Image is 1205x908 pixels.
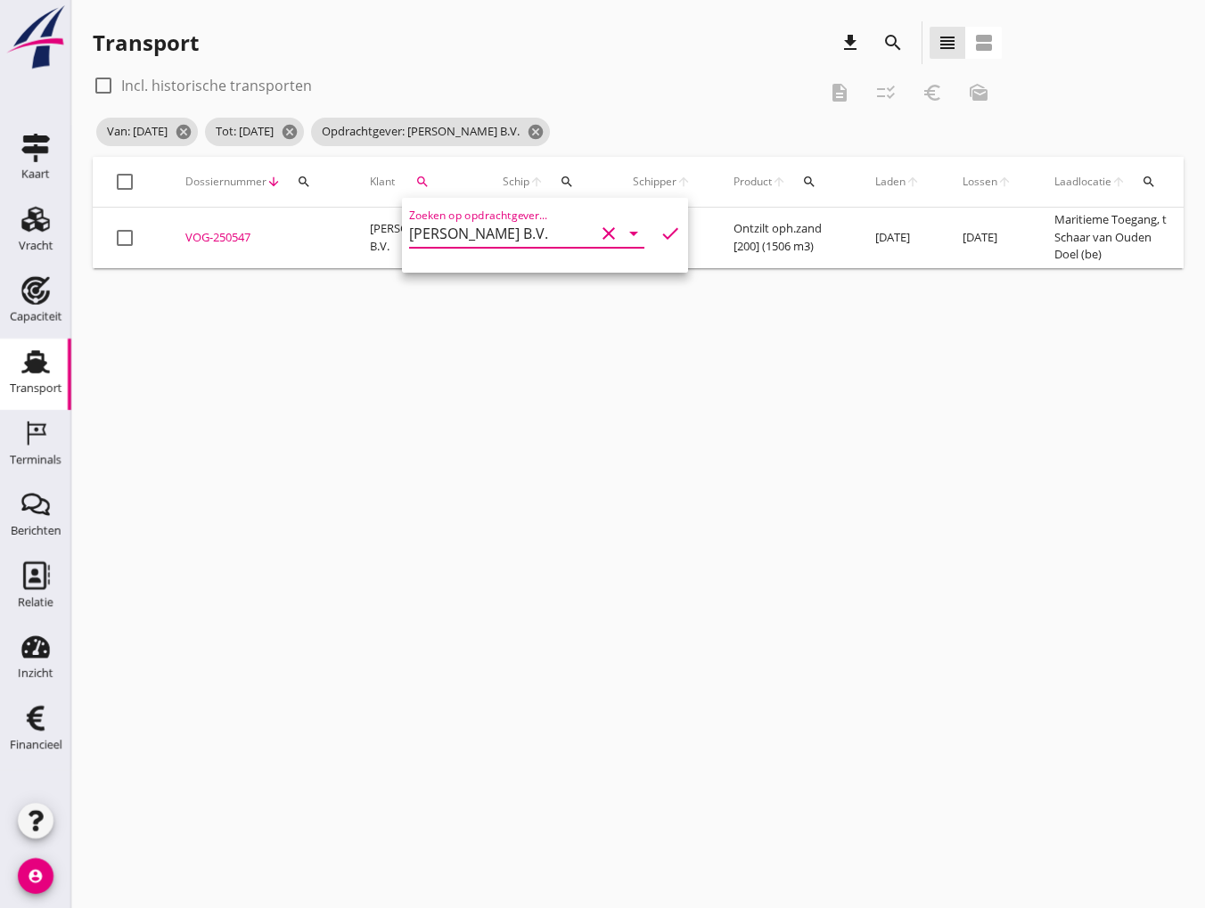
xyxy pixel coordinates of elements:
div: Transport [93,29,199,57]
div: Vracht [19,240,53,251]
div: Relatie [18,596,53,608]
span: Opdrachtgever: [PERSON_NAME] B.V. [311,118,550,146]
i: arrow_upward [772,175,786,189]
img: logo-small.a267ee39.svg [4,4,68,70]
div: Transport [10,382,62,394]
i: search [297,175,311,189]
i: download [840,32,861,53]
i: cancel [281,123,299,141]
i: arrow_downward [266,175,281,189]
i: search [1142,175,1156,189]
i: view_headline [937,32,958,53]
i: arrow_upward [997,175,1012,189]
i: arrow_upward [529,175,544,189]
i: arrow_upward [1111,175,1126,189]
span: Dossiernummer [185,174,266,190]
div: Inzicht [18,667,53,679]
span: Schipper [633,174,676,190]
i: check [660,223,681,244]
div: Berichten [11,525,61,536]
i: arrow_upward [906,175,920,189]
i: cancel [527,123,545,141]
div: Capaciteit [10,311,62,323]
i: search [560,175,574,189]
div: Klant [370,160,460,203]
div: VOG-250547 [185,229,327,247]
span: Lossen [963,174,997,190]
i: cancel [175,123,193,141]
td: [PERSON_NAME] B.V. [348,208,481,268]
td: [DATE] [941,208,1033,268]
input: Zoeken op opdrachtgever... [409,219,594,248]
div: Terminals [10,454,61,465]
span: Tot: [DATE] [205,118,304,146]
i: clear [598,223,619,244]
div: Financieel [10,739,62,750]
i: search [802,175,816,189]
div: Kaart [21,168,50,180]
label: Incl. historische transporten [121,77,312,94]
span: Product [734,174,772,190]
span: Schip [503,174,529,190]
span: Laadlocatie [1054,174,1111,190]
td: Maritieme Toegang, t Schaar van Ouden Doel (be) [1033,208,1193,268]
i: search [415,175,430,189]
td: [DATE] [854,208,941,268]
i: account_circle [18,858,53,894]
i: search [882,32,904,53]
td: Ontzilt oph.zand [200] (1506 m3) [712,208,854,268]
span: Van: [DATE] [96,118,198,146]
i: arrow_drop_down [623,223,644,244]
span: Laden [875,174,906,190]
i: view_agenda [973,32,995,53]
i: arrow_upward [676,175,691,189]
